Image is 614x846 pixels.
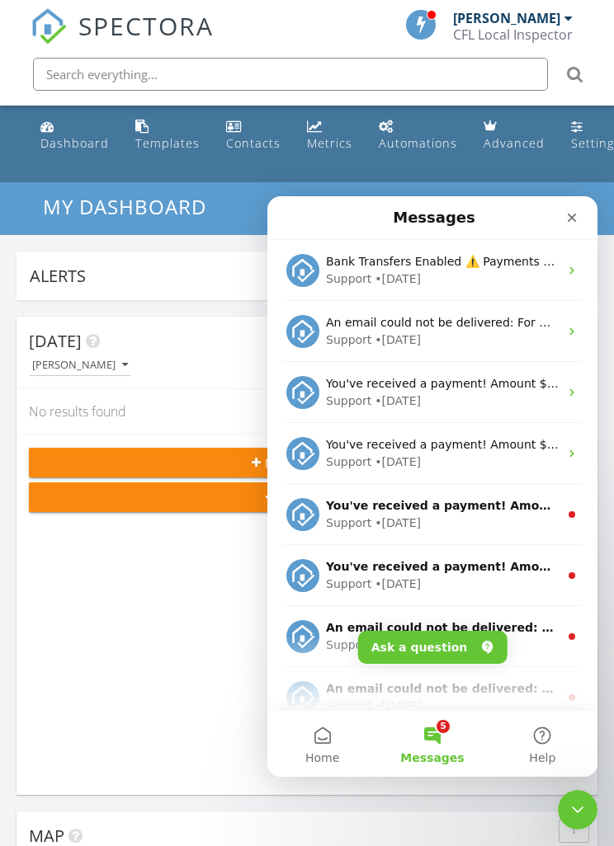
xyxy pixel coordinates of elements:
[33,58,548,91] input: Search everything...
[484,135,545,151] div: Advanced
[29,355,131,377] button: [PERSON_NAME]
[29,330,82,352] span: [DATE]
[220,112,287,159] a: Contacts
[43,193,206,220] span: My Dashboard
[372,112,464,159] a: Automations (Basic)
[29,448,585,477] button: New Inspection
[265,454,362,472] span: New Inspection
[30,265,560,287] div: Alerts
[17,389,597,434] div: No results found
[59,379,104,397] div: Support
[59,257,104,275] div: Support
[220,515,330,580] button: Help
[78,8,214,43] span: SPECTORA
[477,112,551,159] a: Advanced
[110,515,220,580] button: Messages
[59,196,104,214] div: Support
[59,318,104,336] div: Support
[453,10,560,26] div: [PERSON_NAME]
[300,112,359,159] a: Metrics
[31,8,67,45] img: The Best Home Inspection Software - Spectora
[107,257,153,275] div: • [DATE]
[267,196,597,777] iframe: Intercom live chat
[135,135,200,151] div: Templates
[107,318,153,336] div: • [DATE]
[59,135,104,153] div: Support
[226,135,281,151] div: Contacts
[91,435,240,468] button: Ask a question
[19,424,52,457] img: Profile image for Support
[453,26,573,43] div: CFL Local Inspector
[19,485,52,518] img: Profile image for Support
[107,196,153,214] div: • [DATE]
[133,556,196,567] span: Messages
[19,180,52,213] img: Profile image for Support
[307,135,352,151] div: Metrics
[40,135,109,151] div: Dashboard
[19,363,52,396] img: Profile image for Support
[38,556,72,567] span: Home
[19,241,52,274] img: Profile image for Support
[262,556,288,567] span: Help
[379,135,457,151] div: Automations
[107,135,153,153] div: • [DATE]
[59,501,104,519] div: Support
[107,501,153,519] div: • [DATE]
[107,379,153,397] div: • [DATE]
[59,440,104,458] div: Support
[129,112,206,159] a: Templates
[34,112,116,159] a: Dashboard
[558,790,597,830] iframe: Intercom live chat
[32,360,128,371] div: [PERSON_NAME]
[31,22,214,57] a: SPECTORA
[29,482,585,512] button: New Quote
[19,302,52,335] img: Profile image for Support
